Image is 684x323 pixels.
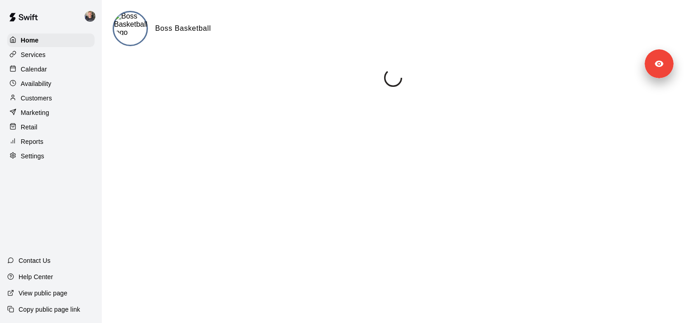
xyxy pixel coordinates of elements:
[21,36,39,45] p: Home
[21,108,49,117] p: Marketing
[7,91,95,105] a: Customers
[7,120,95,134] a: Retail
[7,135,95,148] a: Reports
[7,149,95,163] a: Settings
[19,289,67,298] p: View public page
[155,23,211,34] h6: Boss Basketball
[21,50,46,59] p: Services
[19,272,53,281] p: Help Center
[21,137,43,146] p: Reports
[7,33,95,47] a: Home
[83,7,102,25] div: Logan Garvin
[21,152,44,161] p: Settings
[7,77,95,90] a: Availability
[21,94,52,103] p: Customers
[7,106,95,119] a: Marketing
[19,256,51,265] p: Contact Us
[21,79,52,88] p: Availability
[85,11,95,22] img: Logan Garvin
[7,48,95,62] a: Services
[21,65,47,74] p: Calendar
[7,62,95,76] a: Calendar
[19,305,80,314] p: Copy public page link
[21,123,38,132] p: Retail
[114,12,147,37] img: Boss Basketball logo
